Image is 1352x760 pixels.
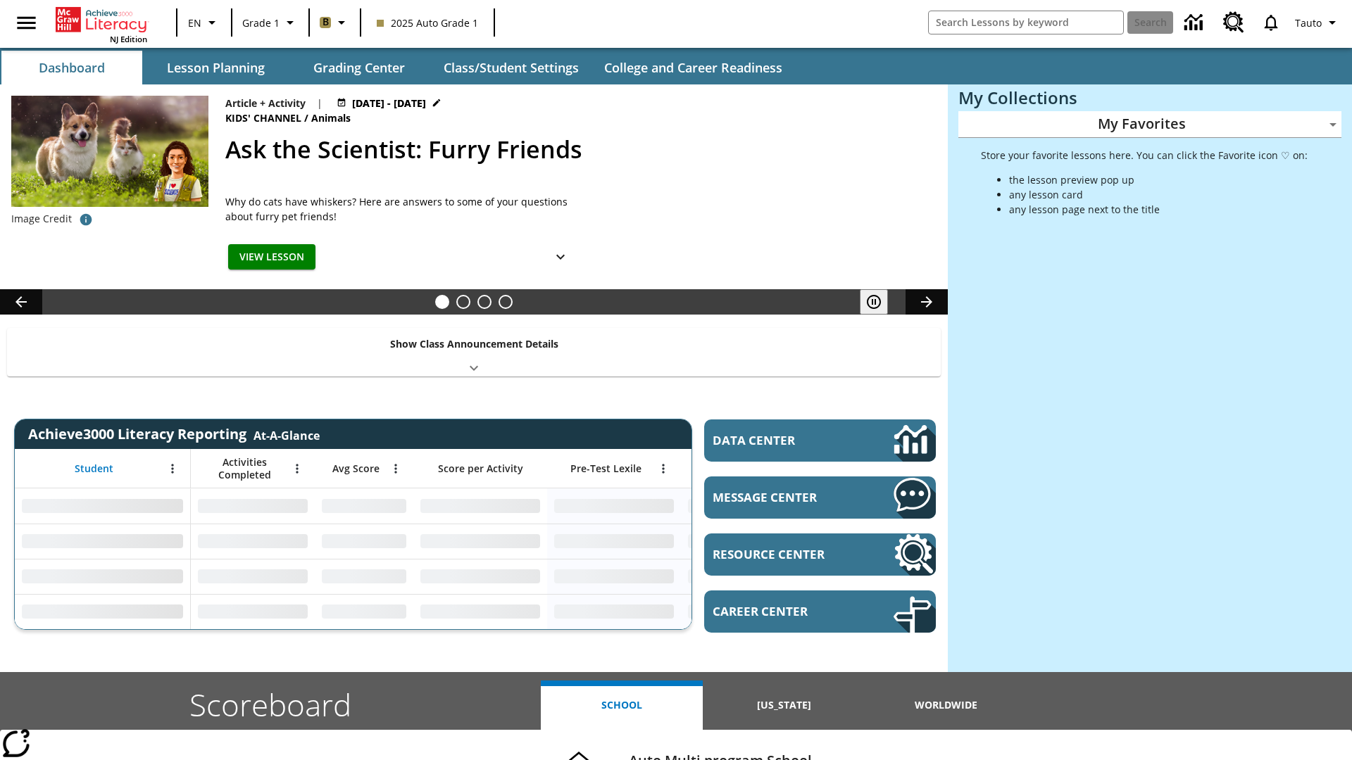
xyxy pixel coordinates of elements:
[681,559,815,594] div: No Data,
[456,295,470,309] button: Slide 2 Cars of the Future?
[11,212,72,226] p: Image Credit
[56,6,147,34] a: Home
[191,524,315,559] div: No Data,
[438,462,523,475] span: Score per Activity
[56,4,147,44] div: Home
[958,88,1341,108] h3: My Collections
[1176,4,1215,42] a: Data Center
[704,590,936,633] a: Career Center
[162,458,183,479] button: Open Menu
[225,132,931,167] h2: Ask the Scientist: Furry Friends
[385,458,406,479] button: Open Menu
[477,295,492,309] button: Slide 3 Pre-release lesson
[289,51,430,84] button: Grading Center
[860,289,888,315] button: Pause
[191,559,315,594] div: No Data,
[860,289,902,315] div: Pause
[315,594,413,629] div: No Data,
[242,15,280,30] span: Grade 1
[6,2,47,44] button: Open side menu
[225,96,306,110] p: Article + Activity
[254,425,320,443] div: At-A-Glance
[315,524,413,559] div: No Data,
[958,111,1341,138] div: My Favorites
[145,51,286,84] button: Lesson Planning
[1295,15,1322,30] span: Tauto
[713,603,851,619] span: Career Center
[225,110,304,126] span: Kids' Channel
[499,295,513,309] button: Slide 4 Remembering Justice O'Connor
[593,51,794,84] button: College and Career Readiness
[311,110,353,126] span: Animals
[432,51,590,84] button: Class/Student Settings
[1009,202,1308,217] li: any lesson page next to the title
[377,15,478,30] span: 2025 Auto Grade 1
[865,680,1027,730] button: Worldwide
[11,96,208,207] img: Avatar of the scientist with a cat and dog standing in a grassy field in the background
[317,96,323,110] span: |
[110,34,147,44] span: NJ Edition
[287,458,308,479] button: Open Menu
[191,488,315,524] div: No Data,
[541,680,703,730] button: School
[191,594,315,629] div: No Data,
[906,289,948,315] button: Lesson carousel, Next
[713,489,851,505] span: Message Center
[182,10,227,35] button: Language: EN, Select a language
[237,10,304,35] button: Grade: Grade 1, Select a grade
[981,148,1308,163] p: Store your favorite lessons here. You can click the Favorite icon ♡ on:
[228,244,315,270] button: View Lesson
[546,244,575,270] button: Show Details
[704,419,936,462] a: Data Center
[713,432,846,448] span: Data Center
[28,424,320,443] span: Achieve3000 Literacy Reporting
[713,546,851,562] span: Resource Center
[1289,10,1346,35] button: Profile/Settings
[653,458,674,479] button: Open Menu
[332,462,380,475] span: Avg Score
[188,15,201,30] span: EN
[929,11,1123,34] input: search field
[72,207,100,232] button: Credit: background: Nataba/iStock/Getty Images Plus inset: Janos Jantner
[704,533,936,576] a: Resource Center, Will open in new tab
[681,594,815,629] div: No Data,
[1253,4,1289,41] a: Notifications
[352,96,426,110] span: [DATE] - [DATE]
[681,524,815,559] div: No Data,
[1009,187,1308,202] li: any lesson card
[1,51,142,84] button: Dashboard
[75,462,113,475] span: Student
[1009,172,1308,187] li: the lesson preview pop up
[315,559,413,594] div: No Data,
[304,111,308,125] span: /
[681,488,815,524] div: No Data,
[435,295,449,309] button: Slide 1 Ask the Scientist: Furry Friends
[225,194,577,224] div: Why do cats have whiskers? Here are answers to some of your questions about furry pet friends!
[334,96,444,110] button: Jul 11 - Oct 31 Choose Dates
[7,328,941,376] div: Show Class Announcement Details
[390,336,558,351] p: Show Class Announcement Details
[1215,4,1253,42] a: Resource Center, Will open in new tab
[314,10,356,35] button: Boost Class color is light brown. Change class color
[323,13,329,31] span: B
[703,680,865,730] button: [US_STATE]
[315,488,413,524] div: No Data,
[198,456,291,481] span: Activities Completed
[704,476,936,519] a: Message Center
[570,462,641,475] span: Pre-Test Lexile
